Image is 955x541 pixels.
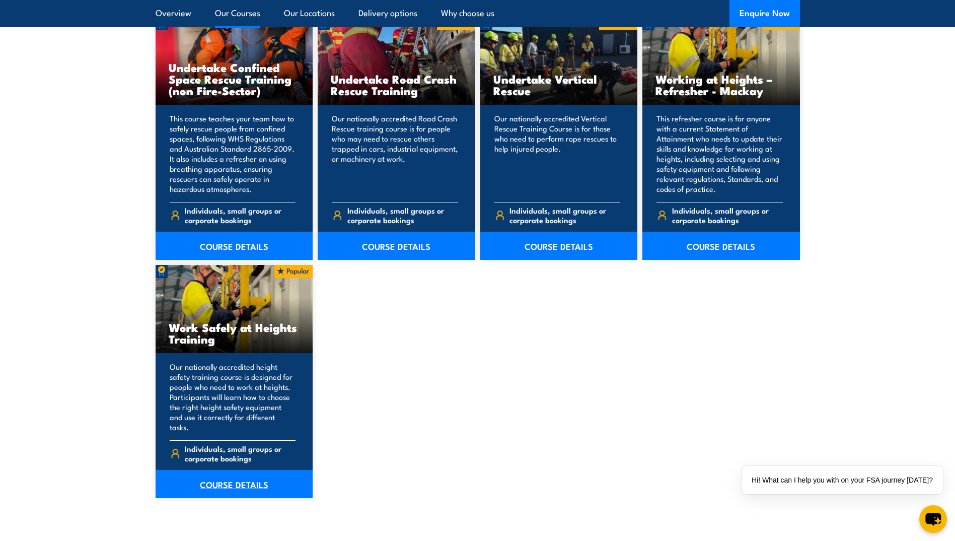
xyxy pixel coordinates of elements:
[332,113,458,194] p: Our nationally accredited Road Crash Rescue training course is for people who may need to rescue ...
[318,232,475,260] a: COURSE DETAILS
[742,466,943,494] div: Hi! What can I help you with on your FSA journey [DATE]?
[185,444,296,463] span: Individuals, small groups or corporate bookings
[169,321,300,345] h3: Work Safely at Heights Training
[170,113,296,194] p: This course teaches your team how to safely rescue people from confined spaces, following WHS Reg...
[480,232,638,260] a: COURSE DETAILS
[170,362,296,432] p: Our nationally accredited height safety training course is designed for people who need to work a...
[494,113,621,194] p: Our nationally accredited Vertical Rescue Training Course is for those who need to perform rope r...
[655,73,787,96] h3: Working at Heights – Refresher - Mackay
[642,232,800,260] a: COURSE DETAILS
[347,206,458,225] span: Individuals, small groups or corporate bookings
[169,61,300,96] h3: Undertake Confined Space Rescue Training (non Fire-Sector)
[331,73,462,96] h3: Undertake Road Crash Rescue Training
[185,206,296,225] span: Individuals, small groups or corporate bookings
[156,470,313,498] a: COURSE DETAILS
[656,113,783,194] p: This refresher course is for anyone with a current Statement of Attainment who needs to update th...
[919,505,947,533] button: chat-button
[509,206,620,225] span: Individuals, small groups or corporate bookings
[156,232,313,260] a: COURSE DETAILS
[672,206,783,225] span: Individuals, small groups or corporate bookings
[493,73,625,96] h3: Undertake Vertical Rescue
